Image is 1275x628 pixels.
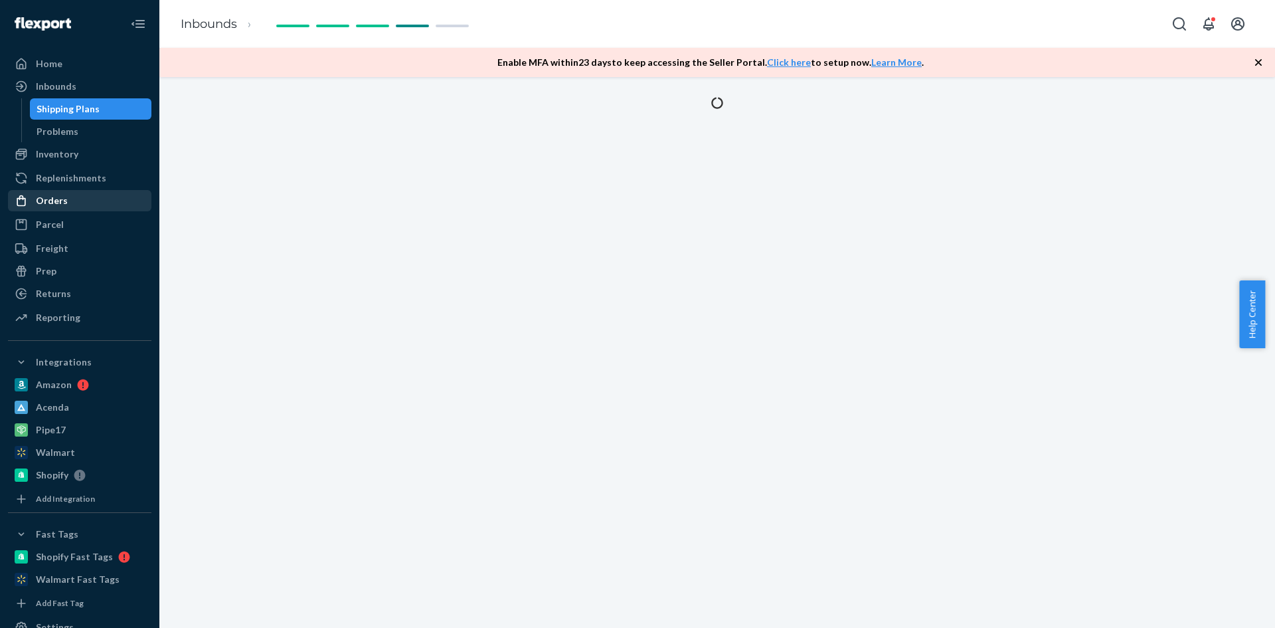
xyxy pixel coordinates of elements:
[36,194,68,207] div: Orders
[8,190,151,211] a: Orders
[30,98,152,120] a: Shipping Plans
[15,17,71,31] img: Flexport logo
[36,573,120,586] div: Walmart Fast Tags
[8,53,151,74] a: Home
[181,17,237,31] a: Inbounds
[8,465,151,486] a: Shopify
[36,218,64,231] div: Parcel
[36,528,78,541] div: Fast Tags
[8,261,151,282] a: Prep
[36,469,68,482] div: Shopify
[1239,280,1265,348] button: Help Center
[36,311,80,324] div: Reporting
[8,352,151,373] button: Integrations
[8,419,151,441] a: Pipe17
[36,446,75,459] div: Walmart
[36,401,69,414] div: Acenda
[497,56,924,69] p: Enable MFA within 23 days to keep accessing the Seller Portal. to setup now. .
[36,148,78,161] div: Inventory
[1225,11,1251,37] button: Open account menu
[8,569,151,590] a: Walmart Fast Tags
[36,287,71,300] div: Returns
[8,546,151,568] a: Shopify Fast Tags
[36,378,72,391] div: Amazon
[36,550,113,564] div: Shopify Fast Tags
[30,121,152,142] a: Problems
[8,397,151,418] a: Acenda
[8,76,151,97] a: Inbounds
[8,238,151,259] a: Freight
[767,56,811,68] a: Click here
[8,144,151,165] a: Inventory
[8,374,151,395] a: Amazon
[8,307,151,328] a: Reporting
[36,80,76,93] div: Inbounds
[8,214,151,235] a: Parcel
[8,491,151,507] a: Add Integration
[125,11,151,37] button: Close Navigation
[37,125,78,138] div: Problems
[8,283,151,304] a: Returns
[8,524,151,545] button: Fast Tags
[1195,11,1222,37] button: Open notifications
[871,56,922,68] a: Learn More
[36,493,95,504] div: Add Integration
[37,102,100,116] div: Shipping Plans
[36,423,66,437] div: Pipe17
[170,5,273,44] ol: breadcrumbs
[36,356,92,369] div: Integrations
[36,171,106,185] div: Replenishments
[36,242,68,255] div: Freight
[36,264,56,278] div: Prep
[8,595,151,611] a: Add Fast Tag
[1166,11,1193,37] button: Open Search Box
[8,167,151,189] a: Replenishments
[8,442,151,463] a: Walmart
[36,597,84,609] div: Add Fast Tag
[36,57,62,70] div: Home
